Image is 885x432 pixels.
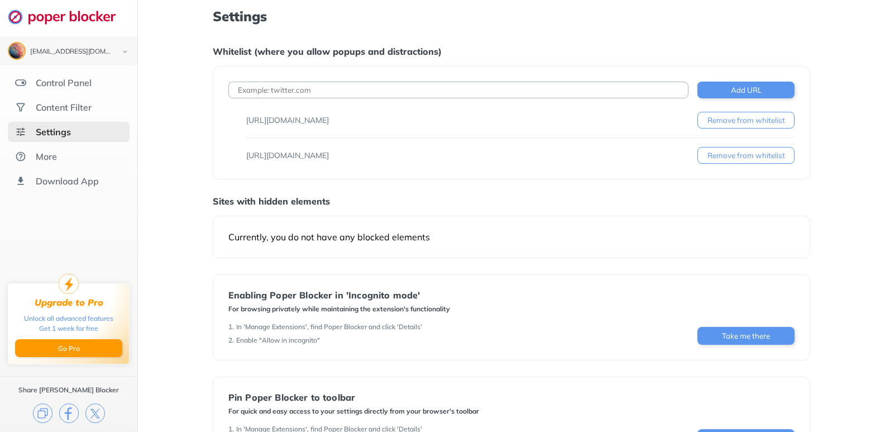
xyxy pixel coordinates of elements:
[15,339,122,357] button: Go Pro
[9,43,25,59] img: ACg8ocIFswRZdxOFB_Fefk3F3ZKubxZMJtp-j9L6hHed8AvpxMfIHhQ=s96-c
[228,322,234,331] div: 1 .
[15,175,26,187] img: download-app.svg
[36,126,71,137] div: Settings
[30,48,113,56] div: evehouc@gmail.com
[228,231,795,243] div: Currently, you do not have any blocked elements
[15,151,26,162] img: about.svg
[39,324,98,334] div: Get 1 week for free
[36,151,57,162] div: More
[36,77,92,88] div: Control Panel
[236,336,320,345] div: Enable "Allow in incognito"
[213,196,810,207] div: Sites with hidden elements
[228,407,479,416] div: For quick and easy access to your settings directly from your browser's toolbar
[246,150,329,161] div: [URL][DOMAIN_NAME]
[85,403,105,423] img: x.svg
[59,274,79,294] img: upgrade-to-pro.svg
[228,82,688,98] input: Example: twitter.com
[59,403,79,423] img: facebook.svg
[228,392,479,402] div: Pin Poper Blocker to toolbar
[228,336,234,345] div: 2 .
[228,151,237,160] img: favicons
[15,102,26,113] img: social.svg
[236,322,422,331] div: In 'Manage Extensions', find Poper Blocker and click 'Details'
[697,327,795,345] button: Take me there
[213,9,810,23] h1: Settings
[15,126,26,137] img: settings-selected.svg
[24,314,113,324] div: Unlock all advanced features
[697,82,795,98] button: Add URL
[33,403,52,423] img: copy.svg
[697,112,795,129] button: Remove from whitelist
[36,102,92,113] div: Content Filter
[246,115,329,126] div: [URL][DOMAIN_NAME]
[228,290,450,300] div: Enabling Poper Blocker in 'Incognito mode'
[118,46,132,58] img: chevron-bottom-black.svg
[228,305,450,314] div: For browsing privately while maintaining the extension's functionality
[697,147,795,164] button: Remove from whitelist
[213,46,810,57] div: Whitelist (where you allow popups and distractions)
[8,9,128,25] img: logo-webpage.svg
[18,386,119,395] div: Share [PERSON_NAME] Blocker
[15,77,26,88] img: features.svg
[228,116,237,125] img: favicons
[35,297,103,308] div: Upgrade to Pro
[36,175,99,187] div: Download App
